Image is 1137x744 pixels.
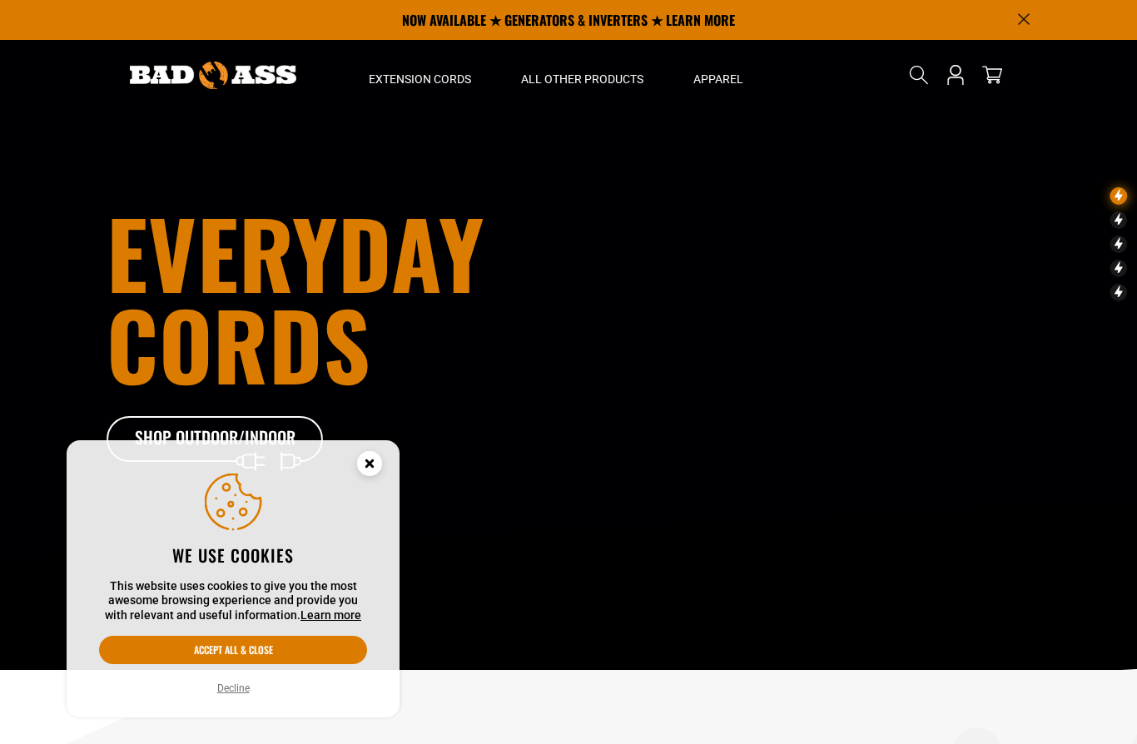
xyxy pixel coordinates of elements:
span: Extension Cords [369,72,471,87]
aside: Cookie Consent [67,440,400,718]
span: All Other Products [521,72,643,87]
p: This website uses cookies to give you the most awesome browsing experience and provide you with r... [99,579,367,623]
h1: Everyday cords [107,206,661,389]
a: Learn more [300,608,361,622]
h2: We use cookies [99,544,367,566]
span: Apparel [693,72,743,87]
summary: Apparel [668,40,768,110]
summary: Extension Cords [344,40,496,110]
summary: All Other Products [496,40,668,110]
button: Accept all & close [99,636,367,664]
summary: Search [906,62,932,88]
button: Decline [212,680,255,697]
a: Shop Outdoor/Indoor [107,416,323,463]
img: Bad Ass Extension Cords [130,62,296,89]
